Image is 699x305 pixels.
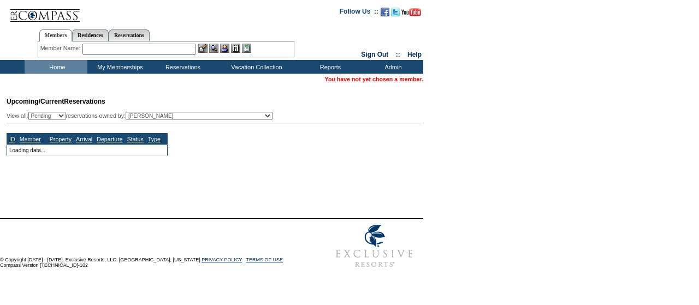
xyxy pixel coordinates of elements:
a: Property [50,136,72,142]
td: Follow Us :: [340,7,378,20]
a: Type [148,136,161,142]
td: Admin [360,60,423,74]
div: View all: reservations owned by: [7,112,277,120]
img: Exclusive Resorts [325,219,423,273]
a: Departure [97,136,122,142]
a: Follow us on Twitter [391,11,400,17]
td: Home [25,60,87,74]
a: Help [407,51,422,58]
a: Sign Out [361,51,388,58]
div: Member Name: [40,44,82,53]
img: Follow us on Twitter [391,8,400,16]
td: Loading data... [7,145,168,156]
a: Member [20,136,41,142]
img: Subscribe to our YouTube Channel [401,8,421,16]
span: Upcoming/Current [7,98,64,105]
img: Reservations [231,44,240,53]
span: :: [396,51,400,58]
a: Residences [72,29,109,41]
td: Reports [298,60,360,74]
a: Become our fan on Facebook [381,11,389,17]
a: PRIVACY POLICY [202,257,242,262]
a: TERMS OF USE [246,257,283,262]
span: Reservations [7,98,105,105]
img: b_calculator.gif [242,44,251,53]
a: ID [9,136,15,142]
a: Members [39,29,73,41]
img: View [209,44,218,53]
span: You have not yet chosen a member. [325,76,423,82]
a: Subscribe to our YouTube Channel [401,11,421,17]
td: Reservations [150,60,213,74]
a: Reservations [109,29,150,41]
td: Vacation Collection [213,60,298,74]
img: Impersonate [220,44,229,53]
a: Arrival [76,136,92,142]
td: My Memberships [87,60,150,74]
img: b_edit.gif [198,44,208,53]
img: Become our fan on Facebook [381,8,389,16]
a: Status [127,136,144,142]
